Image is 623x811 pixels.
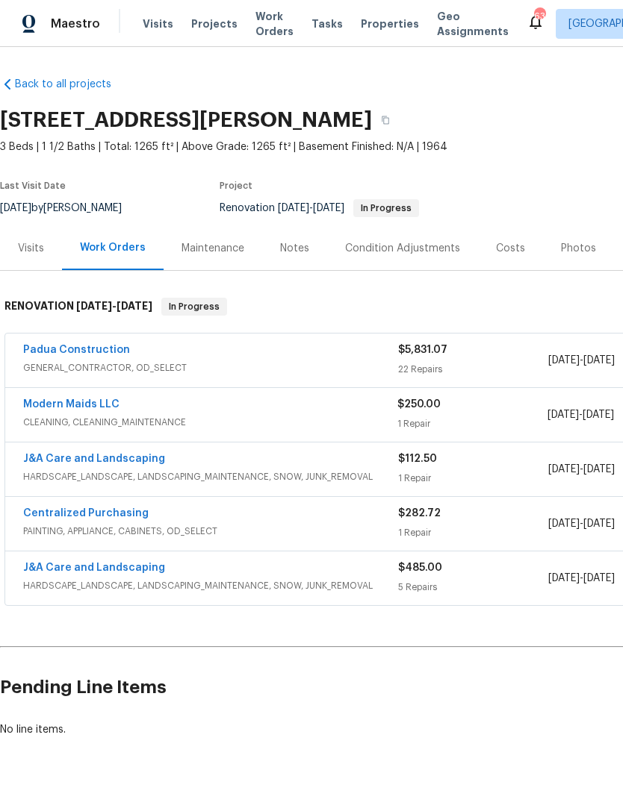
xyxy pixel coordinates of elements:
div: 1 Repair [397,416,547,431]
span: [DATE] [548,410,579,420]
button: Copy Address [372,107,399,134]
span: - [548,462,615,477]
span: - [76,301,152,311]
span: [DATE] [548,355,580,366]
span: PAINTING, APPLIANCE, CABINETS, OD_SELECT [23,524,398,539]
span: Maestro [51,16,100,31]
div: 1 Repair [398,471,548,486]
span: [DATE] [583,355,615,366]
span: $250.00 [397,399,441,410]
a: J&A Care and Landscaping [23,454,165,464]
span: GENERAL_CONTRACTOR, OD_SELECT [23,360,398,375]
span: [DATE] [583,464,615,475]
div: Visits [18,241,44,256]
span: Renovation [220,203,419,213]
span: [DATE] [548,464,580,475]
span: Tasks [311,19,343,29]
div: Photos [561,241,596,256]
span: [DATE] [583,573,615,583]
span: HARDSCAPE_LANDSCAPE, LANDSCAPING_MAINTENANCE, SNOW, JUNK_REMOVAL [23,578,398,593]
div: 1 Repair [398,525,548,540]
span: Project [220,181,252,190]
span: - [278,203,344,213]
div: 5 Repairs [398,580,548,595]
span: [DATE] [76,301,112,311]
a: Centralized Purchasing [23,508,149,519]
span: [DATE] [278,203,309,213]
span: $112.50 [398,454,437,464]
span: - [548,516,615,531]
span: [DATE] [583,410,614,420]
span: Work Orders [255,9,294,39]
span: CLEANING, CLEANING_MAINTENANCE [23,415,397,430]
div: Condition Adjustments [345,241,460,256]
span: [DATE] [548,519,580,529]
div: Work Orders [80,240,146,255]
span: $485.00 [398,563,442,573]
span: - [548,407,614,422]
span: In Progress [355,204,418,213]
span: [DATE] [117,301,152,311]
span: [DATE] [548,573,580,583]
span: $282.72 [398,508,441,519]
span: [DATE] [313,203,344,213]
h6: RENOVATION [4,298,152,316]
span: Properties [361,16,419,31]
span: Visits [143,16,173,31]
div: 22 Repairs [398,362,548,377]
a: J&A Care and Landscaping [23,563,165,573]
a: Padua Construction [23,345,130,355]
span: $5,831.07 [398,345,447,355]
span: - [548,571,615,586]
span: Geo Assignments [437,9,509,39]
div: Costs [496,241,525,256]
span: Projects [191,16,238,31]
span: In Progress [163,299,226,314]
span: HARDSCAPE_LANDSCAPE, LANDSCAPING_MAINTENANCE, SNOW, JUNK_REMOVAL [23,469,398,484]
span: [DATE] [583,519,615,529]
div: 63 [534,9,545,24]
span: - [548,353,615,368]
a: Modern Maids LLC [23,399,120,410]
div: Notes [280,241,309,256]
div: Maintenance [182,241,244,256]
